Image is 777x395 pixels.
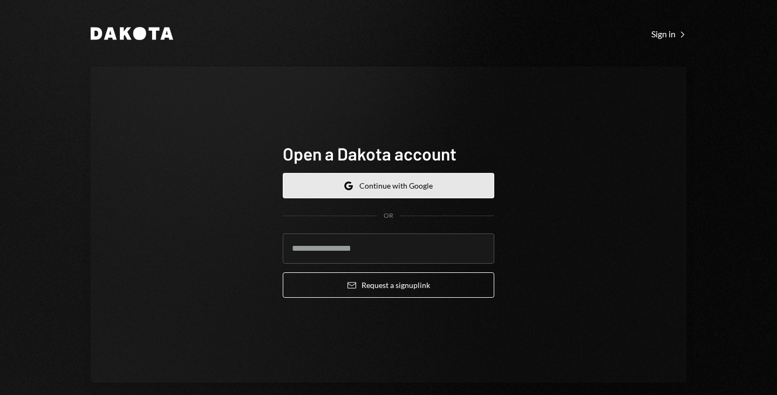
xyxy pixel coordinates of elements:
h1: Open a Dakota account [283,143,494,164]
button: Continue with Google [283,173,494,198]
div: OR [384,211,393,220]
div: Sign in [651,29,686,39]
a: Sign in [651,28,686,39]
button: Request a signuplink [283,272,494,298]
